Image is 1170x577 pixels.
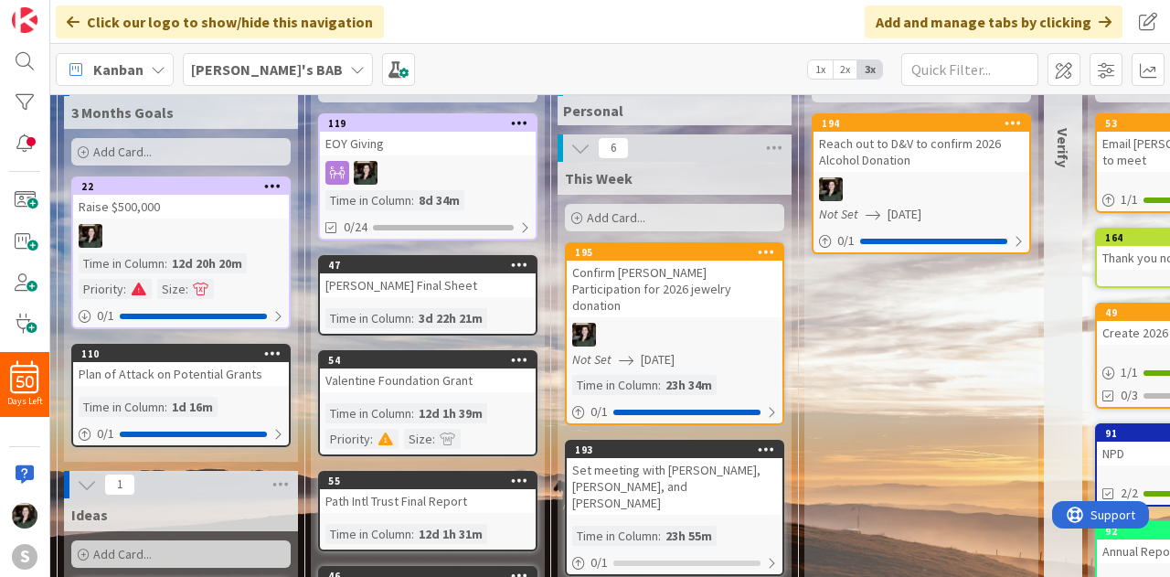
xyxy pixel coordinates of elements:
[344,218,367,237] span: 0/24
[414,403,487,423] div: 12d 1h 39m
[79,397,165,417] div: Time in Column
[320,369,536,392] div: Valentine Foundation Grant
[572,323,596,347] img: AB
[320,352,536,369] div: 54
[320,115,536,132] div: 119
[590,553,608,572] span: 0 / 1
[73,422,289,445] div: 0/1
[73,178,289,219] div: 22Raise $500,000
[325,308,411,328] div: Time in Column
[81,347,289,360] div: 110
[888,205,921,224] span: [DATE]
[661,526,717,546] div: 23h 55m
[567,442,782,458] div: 193
[411,308,414,328] span: :
[73,195,289,219] div: Raise $500,000
[567,442,782,515] div: 193Set meeting with [PERSON_NAME], [PERSON_NAME], and [PERSON_NAME]
[822,117,1029,130] div: 194
[572,375,658,395] div: Time in Column
[320,473,536,513] div: 55Path Intl Trust Final Report
[370,429,373,449] span: :
[97,306,114,326] span: 0 / 1
[93,546,152,562] span: Add Card...
[71,506,108,524] span: Ideas
[320,352,536,392] div: 54Valentine Foundation Grant
[411,190,414,210] span: :
[411,524,414,544] span: :
[328,117,536,130] div: 119
[81,180,289,193] div: 22
[572,526,658,546] div: Time in Column
[123,279,126,299] span: :
[167,397,218,417] div: 1d 16m
[404,429,432,449] div: Size
[567,323,782,347] div: AB
[1121,190,1138,209] span: 1 / 1
[320,132,536,155] div: EOY Giving
[567,551,782,574] div: 0/1
[1121,386,1138,405] span: 0/3
[16,376,34,389] span: 50
[641,350,675,369] span: [DATE]
[567,244,782,317] div: 195Confirm [PERSON_NAME] Participation for 2026 jewelry donation
[563,102,623,120] span: Personal
[808,60,833,79] span: 1x
[325,403,411,423] div: Time in Column
[575,246,782,259] div: 195
[414,524,487,544] div: 12d 1h 31m
[73,346,289,362] div: 110
[865,5,1122,38] div: Add and manage tabs by clicking
[414,308,487,328] div: 3d 22h 21m
[658,375,661,395] span: :
[833,60,857,79] span: 2x
[79,279,123,299] div: Priority
[73,224,289,248] div: AB
[38,3,83,25] span: Support
[93,144,152,160] span: Add Card...
[73,346,289,386] div: 110Plan of Attack on Potential Grants
[73,305,289,327] div: 0/1
[565,169,633,187] span: This Week
[93,59,144,80] span: Kanban
[814,230,1029,252] div: 0/1
[432,429,435,449] span: :
[186,279,188,299] span: :
[73,178,289,195] div: 22
[598,137,629,159] span: 6
[320,115,536,155] div: 119EOY Giving
[1054,128,1072,167] span: Verify
[12,7,37,33] img: Visit kanbanzone.com
[567,458,782,515] div: Set meeting with [PERSON_NAME], [PERSON_NAME], and [PERSON_NAME]
[79,224,102,248] img: AB
[71,103,174,122] span: 3 Months Goals
[414,190,464,210] div: 8d 34m
[73,362,289,386] div: Plan of Attack on Potential Grants
[567,261,782,317] div: Confirm [PERSON_NAME] Participation for 2026 jewelry donation
[411,403,414,423] span: :
[12,503,37,529] img: AB
[819,206,858,222] i: Not Set
[819,177,843,201] img: AB
[590,402,608,422] span: 0 / 1
[320,161,536,185] div: AB
[12,544,37,570] div: S
[567,401,782,423] div: 0/1
[814,115,1029,172] div: 194Reach out to D&V to confirm 2026 Alcohol Donation
[572,351,612,368] i: Not Set
[1121,363,1138,382] span: 1 / 1
[328,354,536,367] div: 54
[191,60,343,79] b: [PERSON_NAME]'s BAB
[567,244,782,261] div: 195
[328,475,536,487] div: 55
[97,424,114,443] span: 0 / 1
[165,397,167,417] span: :
[587,209,645,226] span: Add Card...
[814,177,1029,201] div: AB
[320,273,536,297] div: [PERSON_NAME] Final Sheet
[575,443,782,456] div: 193
[320,257,536,297] div: 47[PERSON_NAME] Final Sheet
[325,524,411,544] div: Time in Column
[837,231,855,251] span: 0 / 1
[79,253,165,273] div: Time in Column
[661,375,717,395] div: 23h 34m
